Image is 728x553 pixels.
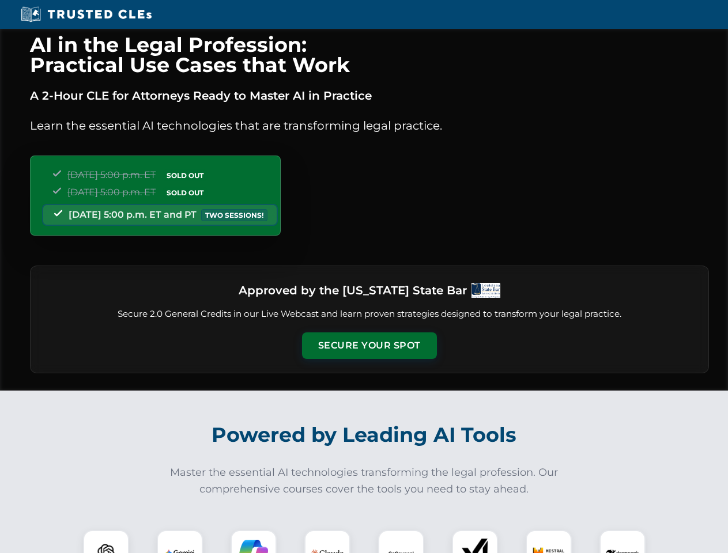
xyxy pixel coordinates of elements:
[67,187,156,198] span: [DATE] 5:00 p.m. ET
[45,415,684,455] h2: Powered by Leading AI Tools
[302,332,437,359] button: Secure Your Spot
[30,35,709,75] h1: AI in the Legal Profession: Practical Use Cases that Work
[67,169,156,180] span: [DATE] 5:00 p.m. ET
[44,308,695,321] p: Secure 2.0 General Credits in our Live Webcast and learn proven strategies designed to transform ...
[17,6,155,23] img: Trusted CLEs
[163,169,208,181] span: SOLD OUT
[163,187,208,199] span: SOLD OUT
[239,280,467,301] h3: Approved by the [US_STATE] State Bar
[30,86,709,105] p: A 2-Hour CLE for Attorneys Ready to Master AI in Practice
[163,464,566,498] p: Master the essential AI technologies transforming the legal profession. Our comprehensive courses...
[30,116,709,135] p: Learn the essential AI technologies that are transforming legal practice.
[471,283,500,298] img: Logo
